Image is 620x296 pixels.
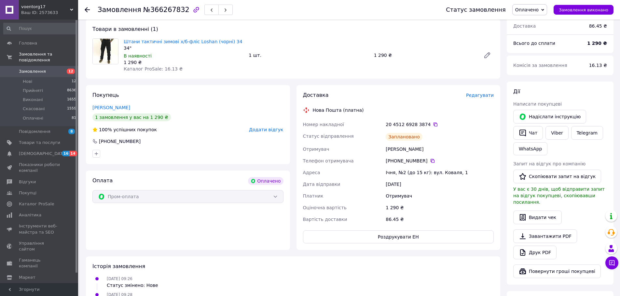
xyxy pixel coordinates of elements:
span: №366267832 [143,6,189,14]
span: Каталог ProSale [19,201,54,207]
span: Відгуки [19,179,36,185]
div: Ваш ID: 2573633 [21,10,78,16]
span: Оплачені [23,115,43,121]
div: 20 4512 6928 3874 [386,121,494,128]
div: [PHONE_NUMBER] [386,158,494,164]
span: Статус відправлення [303,134,354,139]
span: 8 [68,129,75,134]
span: 100% [99,127,112,132]
div: [DATE] [384,178,495,190]
span: 8636 [67,88,76,94]
div: Статус замовлення [446,6,506,13]
span: Дії [513,88,520,95]
div: Оплачено [248,177,283,185]
div: Отримувач [384,190,495,202]
span: 12 [72,79,76,84]
button: Надіслати інструкцію [513,110,586,123]
div: Ічня, №2 (до 15 кг): вул. Коваля, 1 [384,167,495,178]
span: Адреса [303,170,320,175]
div: Нова Пошта (платна) [311,107,365,113]
div: Повернутися назад [85,6,90,13]
div: [PHONE_NUMBER] [98,138,141,145]
div: 1 замовлення у вас на 1 290 ₴ [92,113,171,121]
span: 1559 [67,106,76,112]
span: Запит на відгук про компанію [513,161,586,166]
a: Завантажити PDF [513,229,577,243]
div: 86.45 ₴ [585,19,611,33]
div: [PERSON_NAME] [384,143,495,155]
span: Оплачено [515,7,539,12]
span: Телефон отримувача [303,158,354,163]
input: Пошук [3,23,77,34]
span: 1655 [67,97,76,103]
button: Чат [513,126,543,140]
span: Оціночна вартість [303,205,347,210]
button: Видати чек [513,211,562,224]
span: Замовлення та повідомлення [19,51,78,63]
span: Редагувати [466,93,494,98]
a: Редагувати [481,49,494,62]
span: Виконані [23,97,43,103]
span: Вартість доставки [303,217,347,222]
span: Додати відгук [249,127,283,132]
span: Головна [19,40,37,46]
div: 1 шт. [246,51,371,60]
span: Товари та послуги [19,140,60,146]
button: Чат з покупцем [605,256,618,269]
span: 12 [67,69,75,74]
span: Платник [303,193,324,199]
span: Замовлення [19,69,46,74]
span: Нові [23,79,32,84]
div: 34" [124,45,243,51]
div: 1 290 ₴ [371,51,478,60]
button: Роздрукувати ЕН [303,230,494,243]
a: WhatsApp [513,142,547,155]
span: 81 [72,115,76,121]
div: 1 290 ₴ [384,202,495,213]
span: Каталог ProSale: 16.13 ₴ [124,66,183,71]
span: Повідомлення [19,129,50,135]
button: Скопіювати запит на відгук [513,170,601,183]
div: 86.45 ₴ [384,213,495,225]
img: Штани тактичні зимові х/б-фліс Loshan (чорні) 34 [93,39,118,64]
span: Оплата [92,177,113,184]
span: Товари в замовленні (1) [92,26,158,32]
span: Замовлення виконано [559,7,608,12]
button: Замовлення виконано [554,5,613,15]
span: У вас є 30 днів, щоб відправити запит на відгук покупцеві, скопіювавши посилання. [513,187,605,205]
span: Дата відправки [303,182,340,187]
span: Доставка [513,23,536,29]
span: Замовлення [98,6,141,14]
span: Комісія за замовлення [513,63,567,68]
span: Гаманець компанії [19,257,60,269]
span: Написати покупцеві [513,101,562,107]
a: Штани тактичні зимові х/б-фліс Loshan (чорні) 34 [124,39,242,44]
span: 16.13 ₴ [589,63,607,68]
span: [DATE] 09:26 [107,277,132,281]
button: Повернути гроші покупцеві [513,264,601,278]
span: Історія замовлення [92,263,145,269]
a: Viber [545,126,568,140]
span: Маркет [19,275,35,280]
div: успішних покупок [92,126,157,133]
div: 1 290 ₴ [124,59,243,66]
span: Отримувач [303,147,329,152]
span: Скасовані [23,106,45,112]
a: Друк PDF [513,246,557,259]
div: Заплановано [386,133,422,141]
span: [DEMOGRAPHIC_DATA] [19,151,67,157]
span: Аналітика [19,212,41,218]
span: Покупець [92,92,119,98]
span: 16 [62,151,69,156]
a: [PERSON_NAME] [92,105,130,110]
span: Показники роботи компанії [19,162,60,174]
span: 14 [69,151,77,156]
span: Інструменти веб-майстра та SEO [19,223,60,235]
span: В наявності [124,53,152,58]
span: Номер накладної [303,122,344,127]
b: 1 290 ₴ [587,41,607,46]
span: Управління сайтом [19,240,60,252]
span: Покупці [19,190,36,196]
div: Статус змінено: Нове [107,282,158,289]
span: Прийняті [23,88,43,94]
